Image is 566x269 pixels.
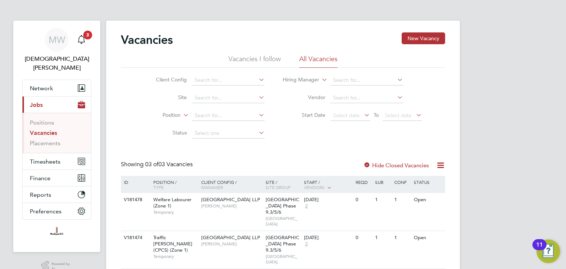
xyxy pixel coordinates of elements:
[30,119,54,126] a: Positions
[22,80,91,96] button: Network
[192,128,265,139] input: Select one
[354,176,373,188] div: Reqd
[192,111,265,121] input: Search for...
[49,35,65,45] span: MW
[138,112,181,119] label: Position
[22,28,91,72] a: MW[DEMOGRAPHIC_DATA][PERSON_NAME]
[74,28,89,52] a: 3
[412,231,444,245] div: Open
[392,193,412,207] div: 1
[385,112,412,119] span: Select date
[392,231,412,245] div: 1
[144,94,187,101] label: Site
[201,203,262,209] span: [PERSON_NAME]
[153,209,198,215] span: Temporary
[277,76,319,84] label: Hiring Manager
[122,231,148,245] div: V181474
[30,85,53,92] span: Network
[266,196,299,215] span: [GEOGRAPHIC_DATA] Phase 9.3/5/6
[333,112,360,119] span: Select date
[121,32,173,47] h2: Vacancies
[201,196,260,203] span: [GEOGRAPHIC_DATA] LLP
[373,176,392,188] div: Sub
[304,184,325,190] span: Vendors
[201,184,223,190] span: Manager
[283,94,325,101] label: Vendor
[266,254,301,265] span: [GEOGRAPHIC_DATA]
[153,234,192,253] span: Traffic [PERSON_NAME] (CPCS) (Zone 1)
[30,129,57,136] a: Vacancies
[122,193,148,207] div: V181478
[121,161,194,168] div: Showing
[354,193,373,207] div: 0
[412,176,444,188] div: Status
[304,197,352,203] div: [DATE]
[354,231,373,245] div: 0
[52,261,72,267] span: Powered by
[22,55,91,72] span: Matthew Wise
[153,254,198,259] span: Temporary
[30,191,51,198] span: Reports
[331,75,403,85] input: Search for...
[302,176,354,194] div: Start /
[304,241,309,247] span: 2
[22,186,91,203] button: Reports
[153,184,164,190] span: Type
[201,234,260,241] span: [GEOGRAPHIC_DATA] LLP
[373,231,392,245] div: 1
[83,31,92,39] span: 3
[30,158,60,165] span: Timesheets
[536,245,543,254] div: 11
[148,176,199,193] div: Position /
[264,176,303,193] div: Site /
[228,55,281,68] li: Vacancies I follow
[144,76,187,83] label: Client Config
[412,193,444,207] div: Open
[266,234,299,253] span: [GEOGRAPHIC_DATA] Phase 9.3/5/6
[402,32,445,44] button: New Vacancy
[22,170,91,186] button: Finance
[201,241,262,247] span: [PERSON_NAME]
[144,129,187,136] label: Status
[192,93,265,103] input: Search for...
[331,93,403,103] input: Search for...
[299,55,338,68] li: All Vacancies
[373,193,392,207] div: 1
[192,75,265,85] input: Search for...
[48,227,65,239] img: madigangill-logo-retina.png
[22,97,91,113] button: Jobs
[283,112,325,118] label: Start Date
[22,153,91,170] button: Timesheets
[153,196,192,209] span: Welfare Labourer (Zone 1)
[30,208,62,215] span: Preferences
[145,161,193,168] span: 03 Vacancies
[304,203,309,209] span: 2
[30,175,50,182] span: Finance
[122,176,148,188] div: ID
[30,101,43,108] span: Jobs
[22,203,91,219] button: Preferences
[392,176,412,188] div: Conf
[22,113,91,153] div: Jobs
[266,184,291,190] span: Site Group
[304,235,352,241] div: [DATE]
[371,110,381,120] span: To
[537,240,560,263] button: Open Resource Center, 11 new notifications
[266,216,301,227] span: [GEOGRAPHIC_DATA]
[363,162,429,169] label: Hide Closed Vacancies
[199,176,264,193] div: Client Config /
[22,227,91,239] a: Go to home page
[13,21,100,252] nav: Main navigation
[30,140,60,147] a: Placements
[145,161,158,168] span: 03 of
